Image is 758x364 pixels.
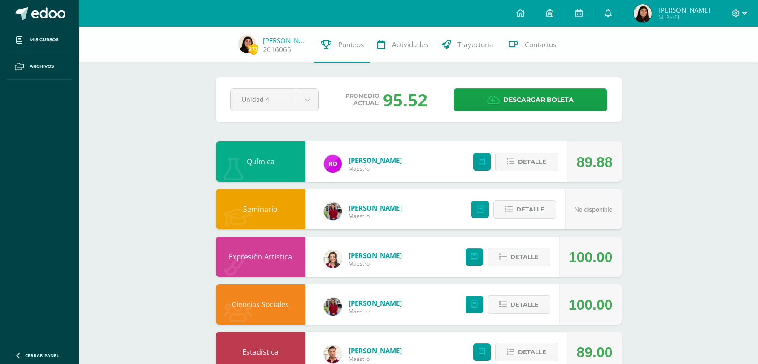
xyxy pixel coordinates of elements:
span: Maestro [349,307,402,315]
img: e1f0730b59be0d440f55fb027c9eff26.png [324,298,342,316]
span: Maestro [349,260,402,268]
span: Mi Perfil [658,13,710,21]
span: Maestro [349,212,402,220]
span: Detalle [518,153,546,170]
a: [PERSON_NAME] [349,203,402,212]
a: [PERSON_NAME] [349,156,402,165]
div: 89.88 [576,142,612,182]
div: Ciencias Sociales [216,284,305,325]
span: Trayectoria [457,40,493,49]
a: [PERSON_NAME] [349,251,402,260]
a: Mis cursos [7,27,72,53]
span: Detalle [518,344,546,360]
img: 8967023db232ea363fa53c906190b046.png [324,345,342,363]
button: Detalle [488,295,550,314]
a: Trayectoria [435,27,500,63]
span: Maestro [349,355,402,363]
span: Promedio actual: [345,92,379,107]
span: Archivos [30,63,54,70]
button: Detalle [493,200,556,219]
a: Archivos [7,53,72,80]
button: Detalle [495,153,558,171]
span: Descargar boleta [503,89,574,111]
span: Detalle [510,249,539,265]
a: Unidad 4 [231,89,318,111]
span: No disponible [575,206,613,213]
img: d66720014760d80f5c098767f9c1150e.png [238,35,256,53]
span: Mis cursos [30,36,58,44]
button: Detalle [495,343,558,361]
div: 100.00 [569,285,613,325]
span: Punteos [338,40,364,49]
span: Detalle [516,201,545,218]
img: 08228f36aa425246ac1f75ab91e507c5.png [324,155,342,173]
a: Descargar boleta [454,88,607,111]
button: Detalle [488,248,550,266]
span: Contactos [525,40,556,49]
span: 273 [248,44,258,55]
div: Expresión Artística [216,237,305,277]
span: [PERSON_NAME] [658,5,710,14]
img: 08cdfe488ee6e762f49c3a355c2599e7.png [324,250,342,268]
img: e1f0730b59be0d440f55fb027c9eff26.png [324,202,342,220]
a: Actividades [370,27,435,63]
div: 100.00 [569,237,613,277]
img: d66720014760d80f5c098767f9c1150e.png [634,4,652,22]
a: [PERSON_NAME] [349,298,402,307]
a: Punteos [314,27,370,63]
div: 95.52 [383,88,427,111]
a: 2016066 [263,45,291,54]
span: Detalle [510,296,539,313]
span: Unidad 4 [242,89,286,110]
div: Química [216,141,305,182]
span: Actividades [392,40,428,49]
a: [PERSON_NAME] [263,36,308,45]
a: [PERSON_NAME] [349,346,402,355]
a: Contactos [500,27,563,63]
span: Cerrar panel [25,352,59,359]
span: Maestro [349,165,402,172]
div: Seminario [216,189,305,229]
